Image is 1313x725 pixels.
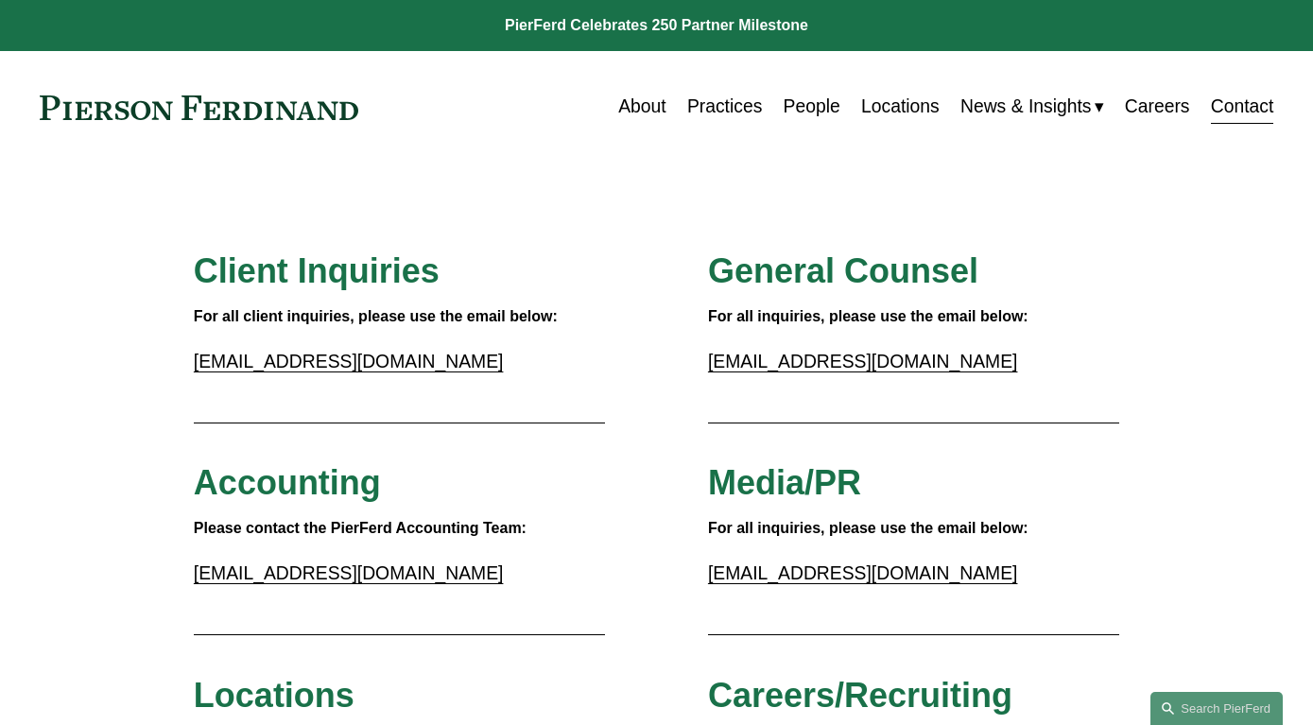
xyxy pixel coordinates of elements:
[1211,89,1274,126] a: Contact
[687,89,762,126] a: Practices
[960,91,1092,124] span: News & Insights
[1125,89,1190,126] a: Careers
[194,463,381,502] span: Accounting
[708,563,1018,583] a: [EMAIL_ADDRESS][DOMAIN_NAME]
[708,308,1028,324] strong: For all inquiries, please use the email below:
[194,308,558,324] strong: For all client inquiries, please use the email below:
[194,251,440,290] span: Client Inquiries
[618,89,666,126] a: About
[960,89,1104,126] a: folder dropdown
[861,89,940,126] a: Locations
[784,89,840,126] a: People
[708,352,1018,371] a: [EMAIL_ADDRESS][DOMAIN_NAME]
[708,251,978,290] span: General Counsel
[708,463,861,502] span: Media/PR
[194,676,354,715] span: Locations
[194,352,504,371] a: [EMAIL_ADDRESS][DOMAIN_NAME]
[194,563,504,583] a: [EMAIL_ADDRESS][DOMAIN_NAME]
[1150,692,1283,725] a: Search this site
[708,520,1028,536] strong: For all inquiries, please use the email below:
[708,676,1012,715] span: Careers/Recruiting
[194,520,527,536] strong: Please contact the PierFerd Accounting Team:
